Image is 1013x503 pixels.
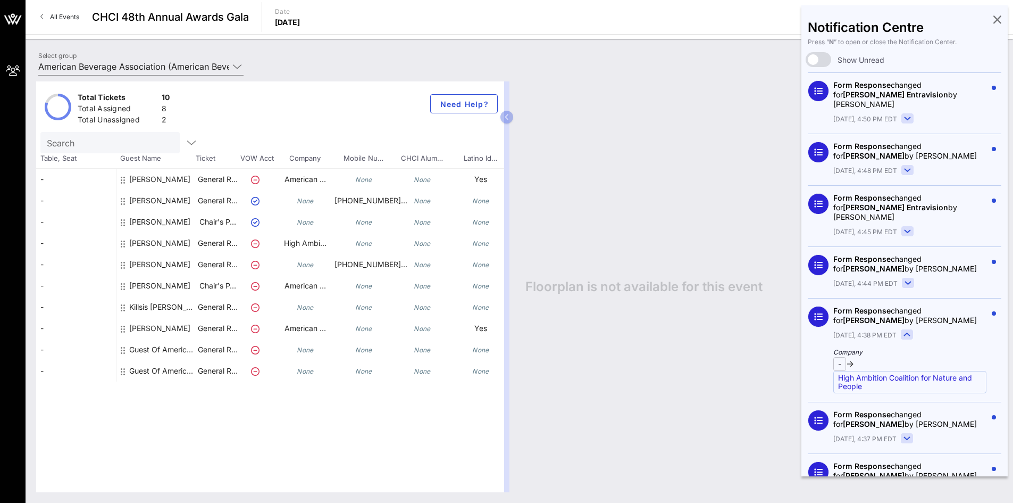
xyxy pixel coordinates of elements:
div: - [36,254,116,275]
span: Need Help? [439,100,489,109]
i: None [414,325,431,333]
i: None [414,303,431,311]
div: - [36,339,116,360]
span: Form Response [833,254,891,263]
i: None [472,240,489,248]
i: None [355,346,372,354]
p: American … [276,169,334,190]
i: None [297,303,314,311]
div: - [36,275,116,296]
i: None [414,197,431,205]
span: Table, Seat [36,153,116,164]
span: [DATE], 4:38 PM EDT [833,331,897,340]
p: [PHONE_NUMBER]… [334,254,393,275]
i: None [297,261,314,269]
span: Company [275,153,334,164]
i: None [297,197,314,205]
span: Ticket [196,153,238,164]
div: Press “ ” to open or close the Notification Center. [808,37,1001,47]
i: None [355,282,372,290]
div: - [36,296,116,318]
div: changed for by [PERSON_NAME] [833,306,986,325]
div: changed for by [PERSON_NAME] [833,80,986,109]
div: Trudi Moore [129,318,190,348]
div: Joe Trivette [129,254,190,284]
span: [DATE], 4:50 PM EDT [833,114,897,124]
span: Show Unread [838,55,884,65]
span: Floorplan is not available for this event [525,279,763,295]
p: General R… [196,339,239,360]
span: [PERSON_NAME] Entravision [843,90,948,99]
p: Yes [451,318,510,339]
div: changed for by [PERSON_NAME] [833,410,986,429]
a: All Events [34,9,86,26]
p: General R… [196,190,239,211]
div: Notification Centre [808,22,1001,33]
p: General R… [196,360,239,382]
span: [PERSON_NAME] [843,151,905,160]
p: Date [275,6,300,17]
div: Elizabeth Yepes [129,169,190,199]
p: Chair's P… [196,275,239,296]
div: changed for by [PERSON_NAME] [833,461,986,481]
div: → [833,348,986,393]
div: - [36,233,116,254]
span: CHCI Alum… [392,153,451,164]
span: Guest Name [116,153,196,164]
div: - [833,357,846,371]
div: changed for by [PERSON_NAME] [833,254,986,274]
div: Franklin Davis [129,211,190,233]
div: - [36,190,116,211]
div: Guest Of American Beverage Association [129,360,196,382]
i: None [414,367,431,375]
i: None [355,325,372,333]
span: VOW Acct [238,153,275,164]
i: None [472,218,489,226]
i: None [297,346,314,354]
span: CHCI 48th Annual Awards Gala [92,9,249,25]
span: [PERSON_NAME] Entravision [843,203,948,212]
span: Form Response [833,80,891,89]
span: [PERSON_NAME] [843,264,905,273]
i: None [355,240,372,248]
span: [DATE], 4:37 PM EDT [833,434,897,444]
span: [DATE], 4:45 PM EDT [833,227,897,237]
div: Kevin Keane [129,275,190,305]
p: General R… [196,254,239,275]
div: - [36,211,116,233]
i: None [414,282,431,290]
i: None [355,176,372,184]
p: General R… [196,169,239,190]
p: [PHONE_NUMBER]… [334,190,393,211]
label: Select group [38,52,77,60]
i: Company [833,348,986,357]
i: None [355,303,372,311]
i: None [414,218,431,226]
i: None [355,367,372,375]
button: Need Help? [430,94,498,113]
span: [DATE], 4:48 PM EDT [833,166,897,176]
span: Form Response [833,306,891,315]
b: N [829,38,834,46]
div: Total Unassigned [78,114,157,128]
i: None [297,218,314,226]
i: None [414,240,431,248]
div: Guest Of American Beverage Association [129,339,196,360]
i: None [472,367,489,375]
span: Form Response [833,461,891,471]
span: [PERSON_NAME] [843,316,905,325]
div: 8 [162,103,170,117]
span: [DATE], 4:44 PM EDT [833,279,898,288]
span: Form Response [833,142,891,151]
div: High Ambition Coalition for Nature and People [833,371,986,393]
p: American … [276,275,334,296]
p: Yes [451,169,510,190]
div: Total Tickets [78,92,157,105]
p: General R… [196,233,239,254]
span: Form Response [833,410,891,419]
i: None [472,197,489,205]
i: None [297,367,314,375]
i: None [414,176,431,184]
span: [PERSON_NAME] [843,471,905,480]
span: Form Response [833,193,891,202]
